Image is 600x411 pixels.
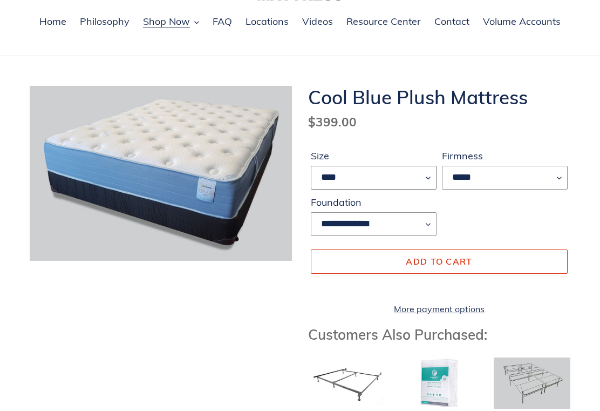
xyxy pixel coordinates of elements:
[434,15,469,28] span: Contact
[478,14,566,30] a: Volume Accounts
[401,358,478,409] img: Mattress Protector
[138,14,204,30] button: Shop Now
[308,86,570,109] h1: Cool Blue Plush Mattress
[246,15,289,28] span: Locations
[207,14,237,30] a: FAQ
[143,15,190,28] span: Shop Now
[308,358,385,409] img: Bed Frame
[311,302,568,315] a: More payment options
[346,15,421,28] span: Resource Center
[341,14,426,30] a: Resource Center
[297,14,338,30] a: Videos
[311,250,568,273] button: Add to cart
[494,358,570,409] img: Adjustable Base
[39,15,66,28] span: Home
[429,14,475,30] a: Contact
[240,14,294,30] a: Locations
[34,14,72,30] a: Home
[311,149,437,163] label: Size
[302,15,333,28] span: Videos
[483,15,561,28] span: Volume Accounts
[442,149,568,163] label: Firmness
[80,15,129,28] span: Philosophy
[308,326,570,343] h3: Customers Also Purchased:
[213,15,232,28] span: FAQ
[308,114,357,130] span: $399.00
[311,195,437,210] label: Foundation
[74,14,135,30] a: Philosophy
[406,256,472,267] span: Add to cart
